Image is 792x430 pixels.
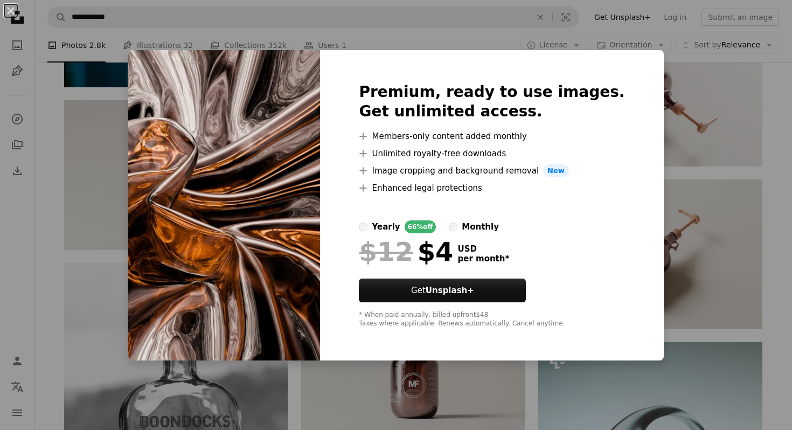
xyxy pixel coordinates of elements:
span: New [543,164,569,177]
span: USD [457,244,509,254]
li: Enhanced legal protections [359,182,624,195]
h2: Premium, ready to use images. Get unlimited access. [359,82,624,121]
li: Image cropping and background removal [359,164,624,177]
div: monthly [462,220,499,233]
div: * When paid annually, billed upfront $48 Taxes where applicable. Renews automatically. Cancel any... [359,311,624,328]
div: yearly [372,220,400,233]
strong: Unsplash+ [426,286,474,295]
li: Members-only content added monthly [359,130,624,143]
li: Unlimited royalty-free downloads [359,147,624,160]
span: $12 [359,238,413,266]
input: monthly [449,223,457,231]
span: per month * [457,254,509,263]
img: premium_photo-1706344618667-7135607ad235 [128,50,320,360]
button: GetUnsplash+ [359,279,526,302]
div: 66% off [405,220,436,233]
input: yearly66%off [359,223,367,231]
div: $4 [359,238,453,266]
